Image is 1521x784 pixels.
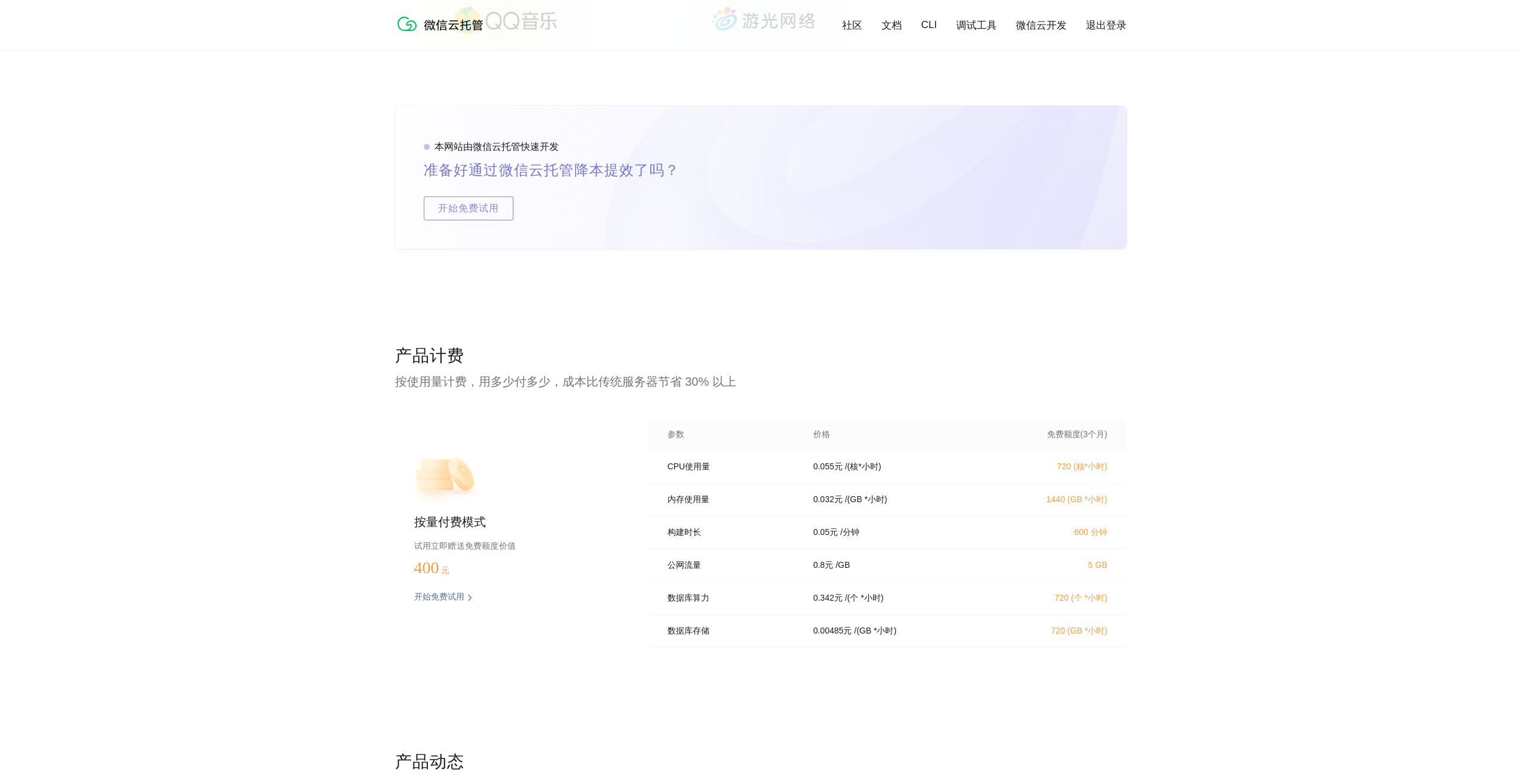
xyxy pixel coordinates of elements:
[882,19,902,32] a: 文档
[668,626,797,637] p: 数据库存储
[668,462,797,472] p: CPU使用量
[424,158,708,182] p: 准备好通过微信云托管降本提效了吗？
[854,626,896,637] p: / (GB *小时)
[1086,19,1127,32] a: 退出登录
[813,429,830,440] p: 价格
[813,462,843,472] p: 0.055 元
[836,560,850,571] p: / GB
[414,538,610,554] p: 试用立即赠送免费额度价值
[813,527,838,538] p: 0.05 元
[395,373,1127,390] p: 按使用量计费，用多少付多少，成本比传统服务器节省 30% 以上
[434,141,559,153] p: 本网站由微信云托管快速开发
[668,527,797,538] p: 构建时长
[668,494,797,505] p: 内存使用量
[921,19,937,31] a: CLI
[845,462,882,472] p: / (核*小时)
[1002,462,1107,472] p: 720 (核*小时)
[840,527,859,538] p: / 分钟
[395,27,491,38] a: 微信云托管
[1002,429,1107,440] p: 免费额度(3个月)
[414,558,474,577] p: 400
[813,494,843,505] p: 0.032 元
[414,514,610,531] p: 按量付费模式
[845,494,887,505] p: / (GB *小时)
[395,751,1127,774] p: 产品动态
[813,560,833,571] p: 0.8 元
[1002,626,1107,637] p: 720 (GB *小时)
[1002,527,1107,538] p: 600 分钟
[395,12,491,36] img: 微信云托管
[414,592,464,604] p: 开始免费试用
[395,345,1127,368] p: 产品计费
[668,593,797,604] p: 数据库算力
[842,19,862,32] a: 社区
[668,429,797,440] p: 参数
[1002,494,1107,505] p: 1440 (GB *小时)
[845,593,884,604] p: / (个 *小时)
[813,626,852,637] p: 0.00485 元
[1002,593,1107,604] p: 720 (个 *小时)
[441,566,449,575] span: 元
[1002,560,1107,570] p: 5 GB
[1016,19,1067,32] a: 微信云开发
[424,196,513,220] span: 开始免费试用
[668,560,797,571] p: 公网流量
[813,593,843,604] p: 0.342 元
[956,19,997,32] a: 调试工具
